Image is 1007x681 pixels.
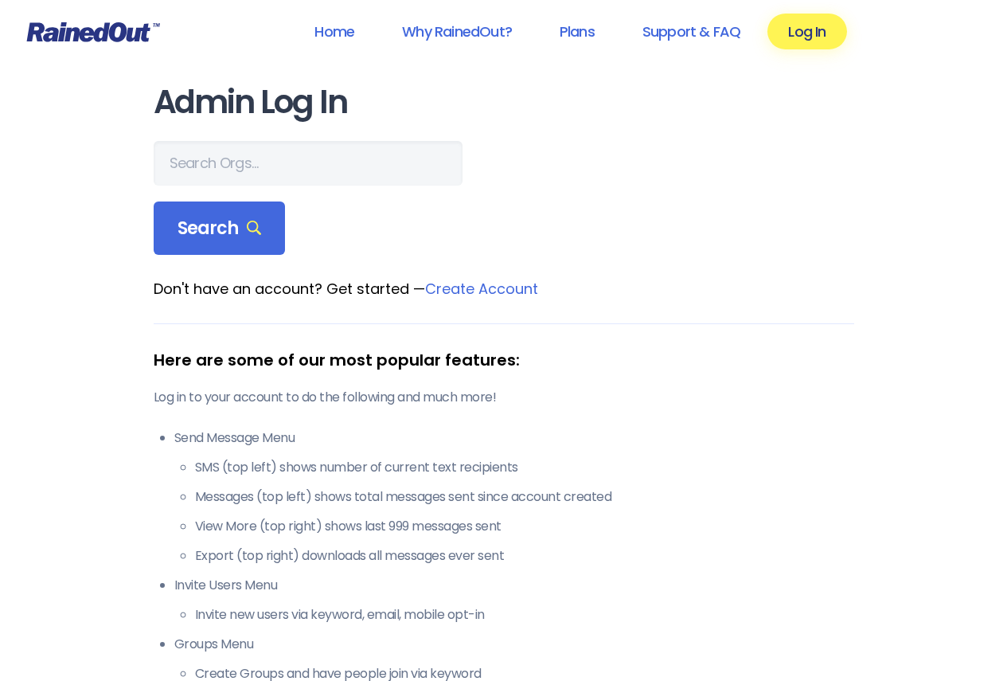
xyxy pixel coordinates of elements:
div: Search [154,202,286,256]
p: Log in to your account to do the following and much more! [154,388,854,407]
li: SMS (top left) shows number of current text recipients [195,458,854,477]
li: Invite new users via keyword, email, mobile opt-in [195,605,854,624]
li: View More (top right) shows last 999 messages sent [195,517,854,536]
span: Search [178,217,262,240]
li: Messages (top left) shows total messages sent since account created [195,487,854,507]
a: Home [294,14,375,49]
a: Why RainedOut? [381,14,533,49]
a: Log In [767,14,846,49]
input: Search Orgs… [154,141,463,186]
li: Invite Users Menu [174,576,854,624]
div: Here are some of our most popular features: [154,348,854,372]
li: Send Message Menu [174,429,854,566]
h1: Admin Log In [154,84,854,120]
li: Export (top right) downloads all messages ever sent [195,546,854,566]
a: Plans [539,14,615,49]
a: Create Account [425,279,538,299]
a: Support & FAQ [622,14,761,49]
